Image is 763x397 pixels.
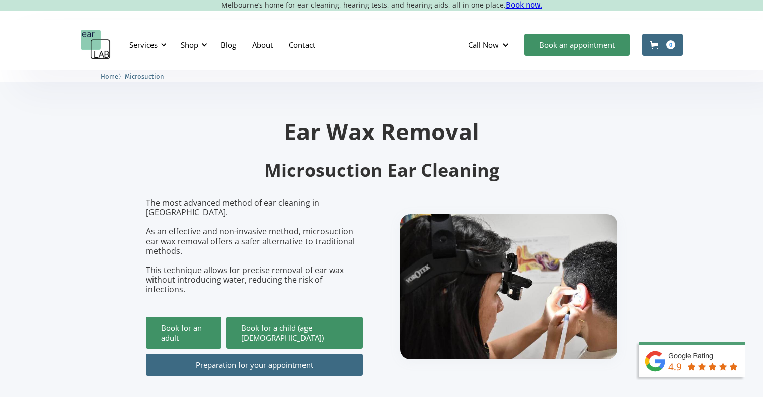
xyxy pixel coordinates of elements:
[400,214,617,359] img: boy getting ear checked.
[101,71,118,81] a: Home
[226,317,363,349] a: Book for a child (age [DEMOGRAPHIC_DATA])
[281,30,323,59] a: Contact
[81,30,111,60] a: home
[101,71,125,82] li: 〉
[123,30,170,60] div: Services
[666,40,675,49] div: 0
[101,73,118,80] span: Home
[244,30,281,59] a: About
[125,73,164,80] span: Microsuction
[460,30,519,60] div: Call Now
[146,198,363,295] p: The most advanced method of ear cleaning in [GEOGRAPHIC_DATA]. As an effective and non-invasive m...
[213,30,244,59] a: Blog
[468,40,499,50] div: Call Now
[146,159,618,182] h2: Microsuction Ear Cleaning
[129,40,158,50] div: Services
[146,354,363,376] a: Preparation for your appointment
[524,34,630,56] a: Book an appointment
[146,317,221,349] a: Book for an adult
[642,34,683,56] a: Open cart
[125,71,164,81] a: Microsuction
[175,30,210,60] div: Shop
[181,40,198,50] div: Shop
[146,120,618,143] h1: Ear Wax Removal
